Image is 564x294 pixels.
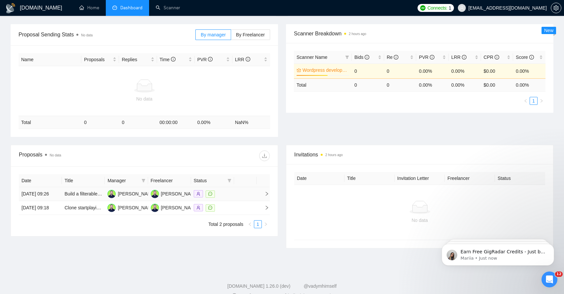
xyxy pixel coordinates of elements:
[208,206,212,210] span: message
[430,55,434,60] span: info-circle
[294,78,352,91] td: Total
[5,3,16,14] img: logo
[481,78,513,91] td: $ 0.00
[79,5,99,11] a: homeHome
[484,55,499,60] span: CPR
[449,78,481,91] td: 0.00 %
[171,57,176,62] span: info-circle
[118,190,156,197] div: [PERSON_NAME]
[254,221,262,228] a: 1
[81,116,119,129] td: 0
[19,53,81,66] th: Name
[62,174,105,187] th: Title
[19,187,62,201] td: [DATE] 09:26
[387,55,399,60] span: Re
[260,153,269,158] span: download
[161,204,199,211] div: [PERSON_NAME]
[495,172,545,185] th: Status
[151,191,199,196] a: SK[PERSON_NAME]
[529,55,534,60] span: info-circle
[84,56,111,63] span: Proposals
[19,201,62,215] td: [DATE] 09:18
[294,150,545,159] span: Invitations
[64,205,125,210] a: Clone startplaying(dot)games
[542,272,557,287] iframe: Intercom live chat
[530,97,538,105] li: 1
[325,153,343,157] time: 2 hours ago
[262,220,270,228] button: right
[259,150,270,161] button: download
[303,283,337,289] a: @vadymhimself
[196,192,200,196] span: user-add
[62,201,105,215] td: Clone startplaying(dot)games
[449,63,481,78] td: 0.00%
[344,52,350,62] span: filter
[384,63,417,78] td: 0
[208,192,212,196] span: message
[107,205,156,210] a: SK[PERSON_NAME]
[81,33,93,37] span: No data
[246,220,254,228] button: left
[524,99,528,103] span: left
[262,220,270,228] li: Next Page
[551,5,561,11] span: setting
[141,179,145,183] span: filter
[105,174,148,187] th: Manager
[119,53,157,66] th: Replies
[551,3,561,13] button: setting
[148,174,191,187] th: Freelancer
[294,29,545,38] span: Scanner Breakdown
[107,204,116,212] img: SK
[365,55,369,60] span: info-circle
[297,55,327,60] span: Scanner Name
[254,220,262,228] li: 1
[294,172,344,185] th: Date
[516,55,534,60] span: Score
[302,66,348,74] a: Wordpress development
[235,57,250,62] span: LRR
[419,55,434,60] span: PVR
[259,191,269,196] span: right
[416,63,449,78] td: 0.00%
[195,116,232,129] td: 0.00 %
[161,190,199,197] div: [PERSON_NAME]
[151,204,159,212] img: SK
[157,116,195,129] td: 00:00:00
[538,97,545,105] button: right
[555,272,563,277] span: 12
[344,172,395,185] th: Title
[530,97,537,105] a: 1
[112,5,117,10] span: dashboard
[352,63,384,78] td: 0
[538,97,545,105] li: Next Page
[259,205,269,210] span: right
[160,57,176,62] span: Time
[64,191,239,196] a: Build a filterable donation catalog with Stripe checkout and a JSON webhook payload
[246,57,250,62] span: info-circle
[19,150,144,161] div: Proposals
[196,206,200,210] span: user-add
[297,68,301,72] span: crown
[246,220,254,228] li: Previous Page
[120,5,142,11] span: Dashboard
[427,4,447,12] span: Connects:
[151,190,159,198] img: SK
[140,176,147,186] span: filter
[513,78,545,91] td: 0.00 %
[62,187,105,201] td: Build a filterable donation catalog with Stripe checkout and a JSON webhook payload
[122,56,149,63] span: Replies
[481,63,513,78] td: $0.00
[119,116,157,129] td: 0
[513,63,545,78] td: 0.00%
[432,230,564,276] iframe: Intercom notifications message
[19,174,62,187] th: Date
[107,190,116,198] img: SK
[449,4,451,12] span: 1
[107,191,156,196] a: SK[PERSON_NAME]
[540,99,544,103] span: right
[445,172,495,185] th: Freelancer
[451,55,466,60] span: LRR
